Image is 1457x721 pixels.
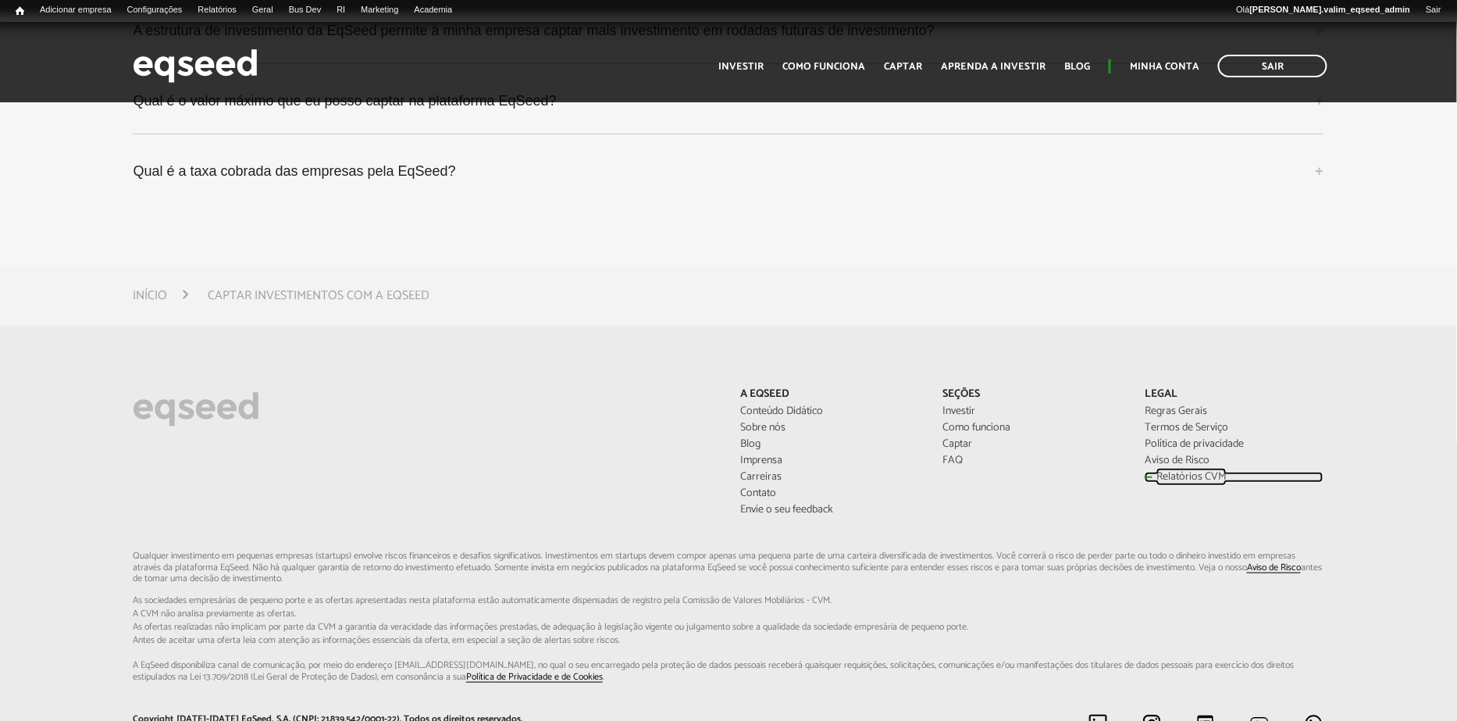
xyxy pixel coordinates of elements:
[208,285,429,306] li: Captar Investimentos com a EqSeed
[1229,4,1419,16] a: Olá[PERSON_NAME].valim_eqseed_admin
[190,4,244,16] a: Relatórios
[466,673,603,683] a: Política de Privacidade e de Cookies
[1145,439,1323,450] a: Política de privacidade
[740,423,919,434] a: Sobre nós
[740,388,919,402] p: A EqSeed
[133,596,1323,605] span: As sociedades empresárias de pequeno porte e as ofertas apresentadas nesta plataforma estão aut...
[1418,4,1449,16] a: Sair
[1218,55,1327,77] a: Sair
[942,439,1121,450] a: Captar
[353,4,406,16] a: Marketing
[119,4,191,16] a: Configurações
[133,388,259,430] img: EqSeed Logo
[1145,455,1323,466] a: Aviso de Risco
[133,290,167,302] a: Início
[1145,423,1323,434] a: Termos de Serviço
[740,488,919,499] a: Contato
[740,472,919,483] a: Carreiras
[16,5,24,16] span: Início
[740,455,919,466] a: Imprensa
[133,45,258,87] img: EqSeed
[942,423,1121,434] a: Como funciona
[740,439,919,450] a: Blog
[329,4,353,16] a: RI
[133,551,1323,683] p: Qualquer investimento em pequenas empresas (startups) envolve riscos financeiros e desafios signi...
[407,4,461,16] a: Academia
[1145,472,1323,483] a: Relatórios CVM
[884,62,922,72] a: Captar
[782,62,865,72] a: Como funciona
[244,4,281,16] a: Geral
[1247,563,1301,573] a: Aviso de Risco
[281,4,330,16] a: Bus Dev
[32,4,119,16] a: Adicionar empresa
[133,623,1323,632] span: As ofertas realizadas não implicam por parte da CVM a garantia da veracidade das informações p...
[1145,388,1323,402] p: Legal
[740,505,919,516] a: Envie o seu feedback
[942,455,1121,466] a: FAQ
[1250,5,1411,14] strong: [PERSON_NAME].valim_eqseed_admin
[718,62,764,72] a: Investir
[1064,62,1090,72] a: Blog
[942,388,1121,402] p: Seções
[740,406,919,417] a: Conteúdo Didático
[942,406,1121,417] a: Investir
[133,150,1323,192] a: Qual é a taxa cobrada das empresas pela EqSeed?
[8,4,32,19] a: Início
[1145,406,1323,417] a: Regras Gerais
[133,636,1323,645] span: Antes de aceitar uma oferta leia com atenção as informações essenciais da oferta, em especial...
[1130,62,1199,72] a: Minha conta
[133,609,1323,619] span: A CVM não analisa previamente as ofertas.
[941,62,1046,72] a: Aprenda a investir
